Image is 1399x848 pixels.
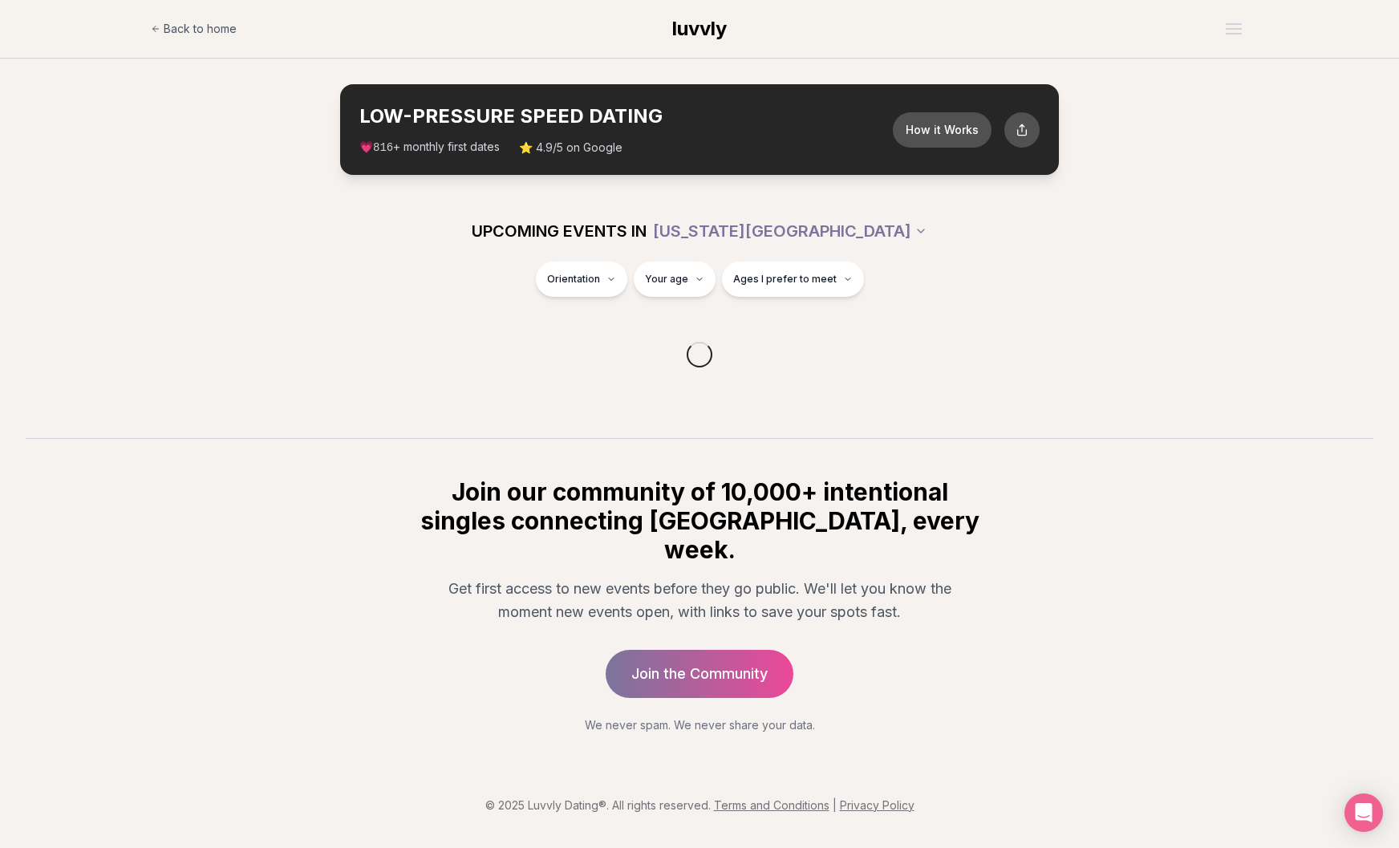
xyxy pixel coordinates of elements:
a: Join the Community [606,650,793,698]
button: Your age [634,262,716,297]
span: Orientation [547,273,600,286]
span: UPCOMING EVENTS IN [472,220,647,242]
a: Back to home [151,13,237,45]
span: Back to home [164,21,237,37]
p: We never spam. We never share your data. [417,717,982,733]
button: [US_STATE][GEOGRAPHIC_DATA] [653,213,927,249]
span: Ages I prefer to meet [733,273,837,286]
button: Ages I prefer to meet [722,262,864,297]
span: Your age [645,273,688,286]
h2: Join our community of 10,000+ intentional singles connecting [GEOGRAPHIC_DATA], every week. [417,477,982,564]
a: Privacy Policy [840,798,914,812]
button: Orientation [536,262,627,297]
span: | [833,798,837,812]
h2: LOW-PRESSURE SPEED DATING [359,103,893,129]
button: Open menu [1219,17,1248,41]
div: Open Intercom Messenger [1344,793,1383,832]
span: ⭐ 4.9/5 on Google [519,140,622,156]
span: 816 [373,141,393,154]
p: Get first access to new events before they go public. We'll let you know the moment new events op... [430,577,969,624]
a: Terms and Conditions [714,798,829,812]
button: How it Works [893,112,991,148]
span: 💗 + monthly first dates [359,139,500,156]
p: © 2025 Luvvly Dating®. All rights reserved. [13,797,1386,814]
a: luvvly [672,16,727,42]
span: luvvly [672,17,727,40]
